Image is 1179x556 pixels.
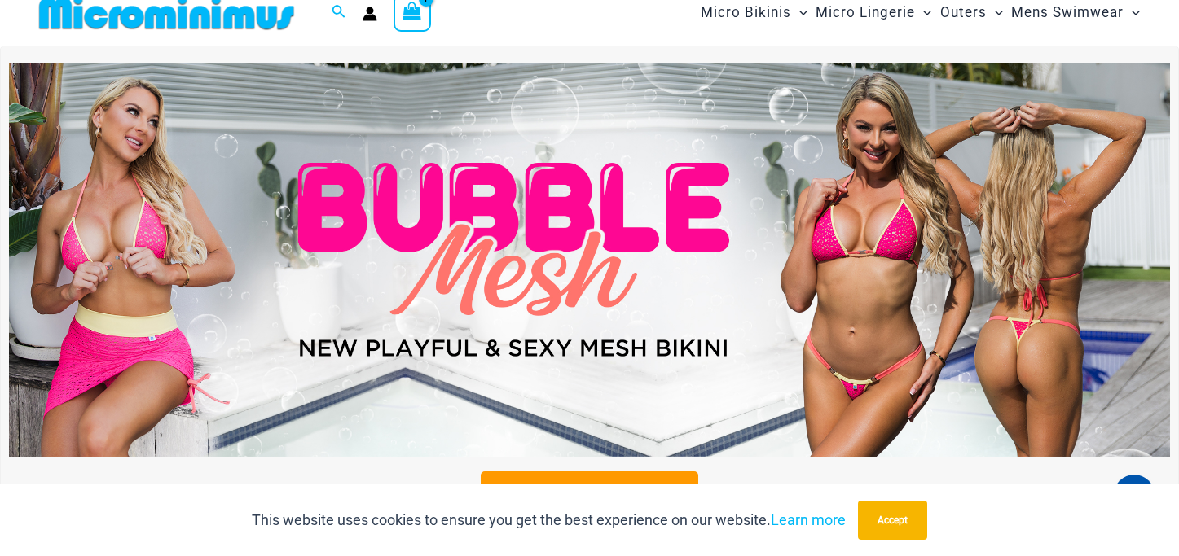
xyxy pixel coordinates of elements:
[9,63,1170,457] img: Bubble Mesh Highlight Pink
[252,508,846,532] p: This website uses cookies to ensure you get the best experience on our website.
[771,511,846,528] a: Learn more
[332,2,346,23] a: Search icon link
[858,501,927,540] button: Accept
[481,471,698,518] a: Shop The Latest Release Now!
[363,7,377,21] a: Account icon link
